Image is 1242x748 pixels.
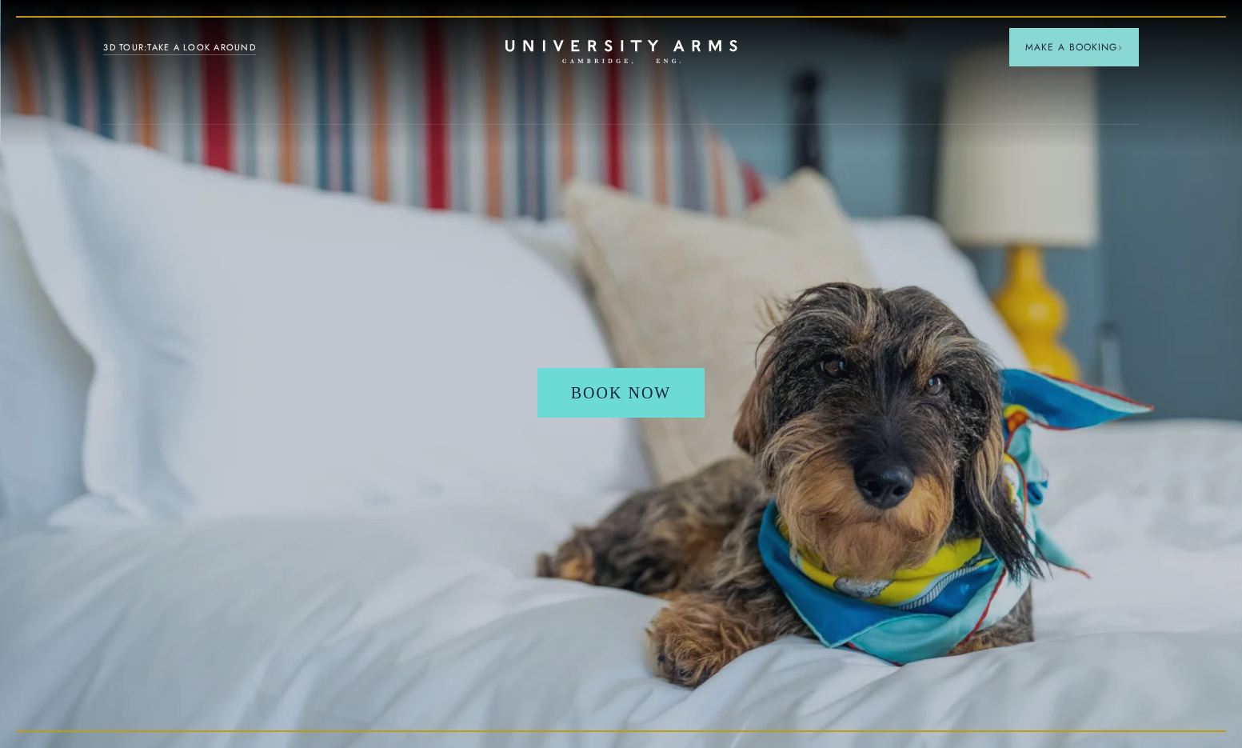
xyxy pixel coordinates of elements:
[505,40,737,65] a: Home
[1025,40,1123,54] span: Make a Booking
[1117,45,1123,50] img: Arrow icon
[537,368,705,418] a: Book Now
[103,41,256,55] a: 3D TOUR:TAKE A LOOK AROUND
[1009,28,1139,66] button: Make a BookingArrow icon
